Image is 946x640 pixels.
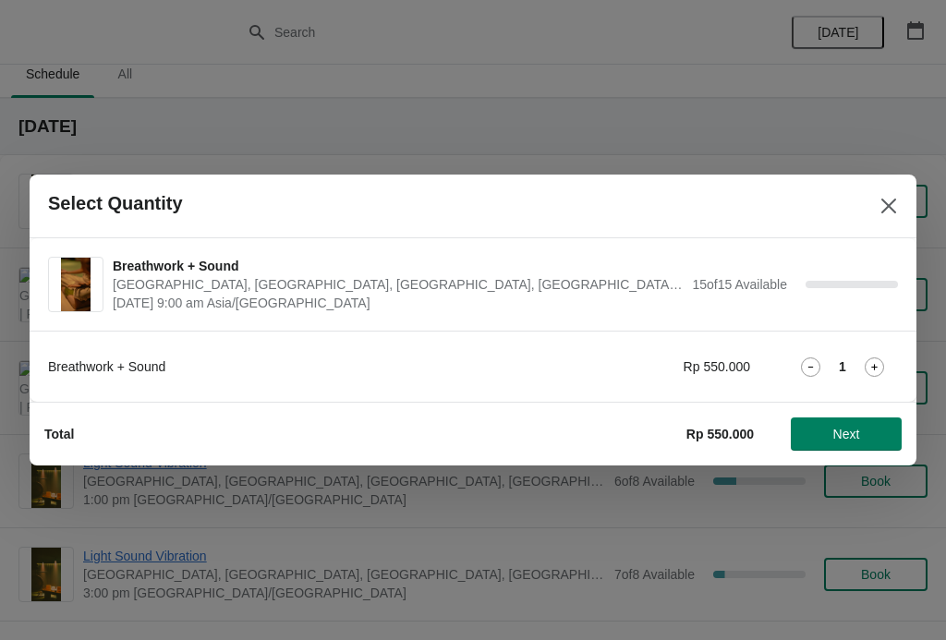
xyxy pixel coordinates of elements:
[872,189,905,223] button: Close
[113,275,683,294] span: [GEOGRAPHIC_DATA], [GEOGRAPHIC_DATA], [GEOGRAPHIC_DATA], [GEOGRAPHIC_DATA], [GEOGRAPHIC_DATA]
[113,294,683,312] span: [DATE] 9:00 am Asia/[GEOGRAPHIC_DATA]
[48,193,183,214] h2: Select Quantity
[584,357,750,376] div: Rp 550.000
[44,427,74,441] strong: Total
[686,427,754,441] strong: Rp 550.000
[839,357,846,376] strong: 1
[692,277,787,292] span: 15 of 15 Available
[61,258,91,311] img: Breathwork + Sound | Potato Head Suites & Studios, Jalan Petitenget, Seminyak, Badung Regency, Ba...
[791,417,902,451] button: Next
[833,427,860,441] span: Next
[113,257,683,275] span: Breathwork + Sound
[48,357,547,376] div: Breathwork + Sound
